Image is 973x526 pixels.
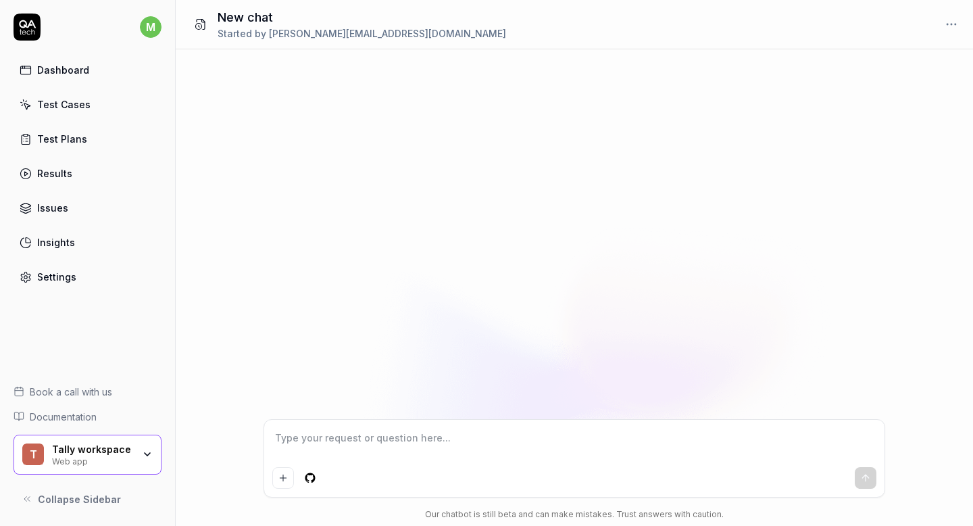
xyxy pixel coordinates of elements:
span: m [140,16,161,38]
div: Our chatbot is still beta and can make mistakes. Trust answers with caution. [264,508,885,521]
a: Test Cases [14,91,161,118]
a: Issues [14,195,161,221]
div: Insights [37,235,75,249]
div: Issues [37,201,68,215]
a: Results [14,160,161,187]
button: Add attachment [272,467,294,489]
h1: New chat [218,8,506,26]
span: Collapse Sidebar [38,492,121,506]
a: Documentation [14,410,161,424]
a: Book a call with us [14,385,161,399]
span: T [22,444,44,465]
span: [PERSON_NAME][EMAIL_ADDRESS][DOMAIN_NAME] [269,28,506,39]
a: Insights [14,229,161,256]
div: Results [37,166,72,181]
div: Started by [218,26,506,41]
span: Book a call with us [30,385,112,399]
div: Test Cases [37,97,91,112]
a: Test Plans [14,126,161,152]
button: TTally workspaceWeb app [14,435,161,475]
button: m [140,14,161,41]
button: Collapse Sidebar [14,485,161,512]
span: Documentation [30,410,97,424]
div: Web app [52,455,133,466]
div: Dashboard [37,63,89,77]
a: Dashboard [14,57,161,83]
div: Settings [37,270,76,284]
div: Tally workspace [52,444,133,456]
a: Settings [14,264,161,290]
div: Test Plans [37,132,87,146]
